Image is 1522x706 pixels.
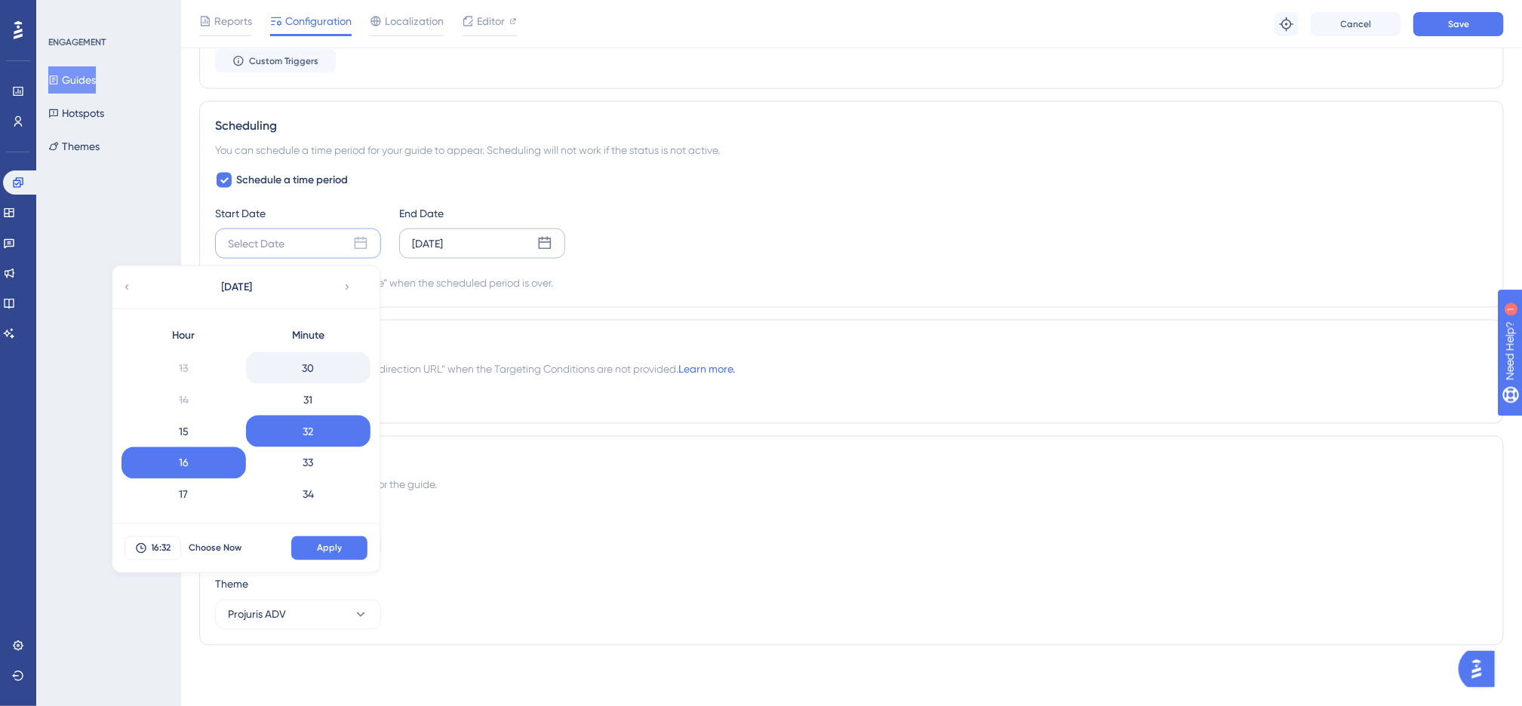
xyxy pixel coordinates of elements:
div: Container [215,506,1488,524]
button: Save [1413,12,1504,36]
span: The browser will redirect to the “Redirection URL” when the Targeting Conditions are not provided. [215,360,735,378]
button: [DATE] [161,272,312,302]
iframe: UserGuiding AI Assistant Launcher [1459,646,1504,692]
div: 34 [246,479,371,511]
span: Cancel [1341,18,1372,30]
button: Hotspots [48,100,104,127]
div: 33 [246,447,371,479]
div: [DATE] [412,235,443,253]
span: Apply [317,542,342,554]
button: 16:32 [125,536,181,560]
button: Cancel [1311,12,1401,36]
div: 35 [246,511,371,542]
div: Select Date [228,235,284,253]
span: Custom Triggers [249,55,318,67]
div: End Date [399,204,565,223]
span: Configuration [285,12,352,30]
div: 1 [105,8,109,20]
button: Projuris ADV [215,600,381,630]
div: 32 [246,416,371,447]
button: Choose Now [181,536,249,560]
span: Choose Now [189,542,241,554]
button: Guides [48,66,96,94]
span: Projuris ADV [228,606,286,624]
div: 31 [246,384,371,416]
button: Themes [48,133,100,160]
div: 14 [121,384,246,416]
button: Apply [291,536,367,560]
div: Advanced Settings [215,452,1488,470]
div: Minute [246,321,371,351]
span: Reports [214,12,252,30]
span: Save [1448,18,1469,30]
div: Theme [215,576,1488,594]
div: 30 [246,352,371,384]
div: You can schedule a time period for your guide to appear. Scheduling will not work if the status i... [215,141,1488,159]
span: Editor [477,12,505,30]
div: Automatically set as “Inactive” when the scheduled period is over. [242,274,553,292]
a: Learn more. [678,363,735,375]
span: Localization [385,12,444,30]
div: 18 [121,511,246,542]
div: 17 [121,479,246,511]
div: 16 [121,447,246,479]
span: Schedule a time period [236,171,348,189]
div: Start Date [215,204,381,223]
div: Redirection [215,336,1488,354]
div: 13 [121,352,246,384]
div: Choose the container and theme for the guide. [215,476,1488,494]
div: Hour [121,321,246,351]
span: 16:32 [152,542,171,554]
div: 15 [121,416,246,447]
span: Need Help? [35,4,94,22]
div: Scheduling [215,117,1488,135]
span: [DATE] [222,278,253,296]
button: Custom Triggers [215,49,336,73]
div: ENGAGEMENT [48,36,106,48]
